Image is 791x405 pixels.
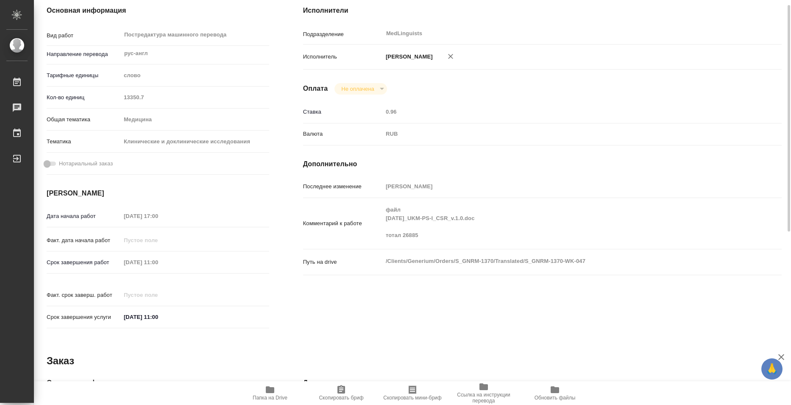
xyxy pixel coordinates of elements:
input: Пустое поле [383,180,742,193]
span: Скопировать бриф [319,395,363,401]
input: Пустое поле [121,234,195,246]
button: Скопировать мини-бриф [377,381,448,405]
input: Пустое поле [121,256,195,268]
input: Пустое поле [121,91,269,103]
span: Ссылка на инструкции перевода [453,392,514,404]
p: Последнее изменение [303,182,383,191]
span: Обновить файлы [535,395,576,401]
input: Пустое поле [121,210,195,222]
p: Тарифные единицы [47,71,121,80]
span: Папка на Drive [253,395,287,401]
p: Вид работ [47,31,121,40]
div: Клинические и доклинические исследования [121,134,269,149]
span: 🙏 [765,360,779,378]
textarea: файл [DATE]_UKM-PS-I_CSR_v.1.0.doc тотал 26885 [383,203,742,243]
p: Валюта [303,130,383,138]
p: Исполнитель [303,53,383,61]
textarea: /Clients/Generium/Orders/S_GNRM-1370/Translated/S_GNRM-1370-WK-047 [383,254,742,268]
p: Факт. срок заверш. работ [47,291,121,299]
p: Срок завершения услуги [47,313,121,321]
h2: Заказ [47,354,74,368]
h4: Исполнители [303,6,782,16]
p: Общая тематика [47,115,121,124]
h4: Основная информация [47,6,269,16]
button: Обновить файлы [519,381,590,405]
p: Факт. дата начала работ [47,236,121,245]
h4: Дополнительно [303,159,782,169]
div: Медицина [121,112,269,127]
h4: Оплата [303,84,328,94]
p: Дата начала работ [47,212,121,221]
div: слово [121,68,269,83]
button: Скопировать бриф [306,381,377,405]
input: ✎ Введи что-нибудь [121,311,195,323]
p: Ставка [303,108,383,116]
input: Пустое поле [121,289,195,301]
span: Скопировать мини-бриф [383,395,441,401]
h4: Основная информация [47,378,269,388]
button: Не оплачена [339,85,376,92]
button: 🙏 [761,358,783,380]
h4: [PERSON_NAME] [47,188,269,198]
p: Направление перевода [47,50,121,59]
p: Тематика [47,137,121,146]
input: Пустое поле [383,106,742,118]
button: Ссылка на инструкции перевода [448,381,519,405]
p: Комментарий к работе [303,219,383,228]
div: Не оплачена [334,83,387,95]
p: Кол-во единиц [47,93,121,102]
p: [PERSON_NAME] [383,53,433,61]
button: Удалить исполнителя [441,47,460,66]
div: RUB [383,127,742,141]
p: Срок завершения работ [47,258,121,267]
h4: Дополнительно [303,378,782,388]
p: Путь на drive [303,258,383,266]
span: Нотариальный заказ [59,159,113,168]
button: Папка на Drive [234,381,306,405]
p: Подразделение [303,30,383,39]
